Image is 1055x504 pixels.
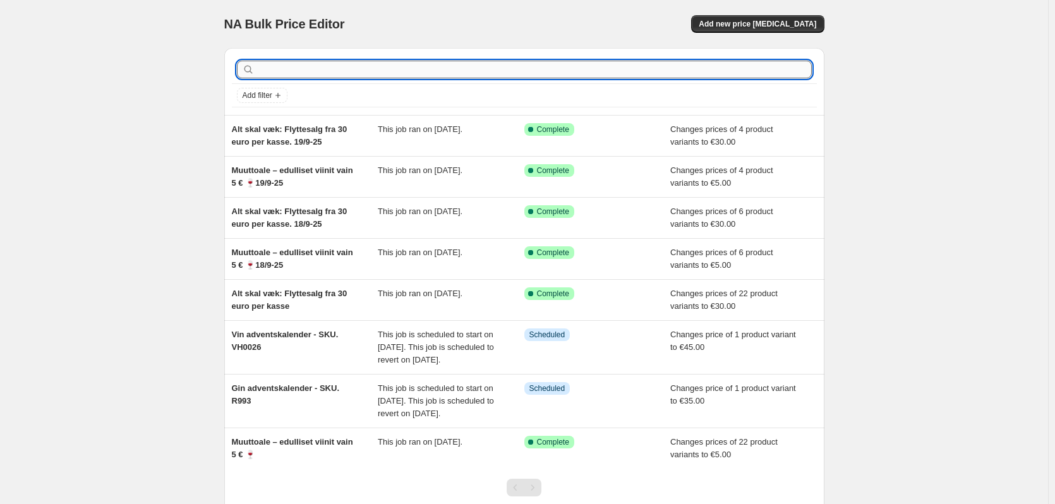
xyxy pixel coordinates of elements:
[670,248,773,270] span: Changes prices of 6 product variants to €5.00
[243,90,272,100] span: Add filter
[670,207,773,229] span: Changes prices of 6 product variants to €30.00
[237,88,287,103] button: Add filter
[529,383,565,393] span: Scheduled
[537,124,569,135] span: Complete
[232,330,339,352] span: Vin adventskalender - SKU. VH0026
[378,383,494,418] span: This job is scheduled to start on [DATE]. This job is scheduled to revert on [DATE].
[378,289,462,298] span: This job ran on [DATE].
[507,479,541,496] nav: Pagination
[537,437,569,447] span: Complete
[378,124,462,134] span: This job ran on [DATE].
[378,330,494,364] span: This job is scheduled to start on [DATE]. This job is scheduled to revert on [DATE].
[670,437,778,459] span: Changes prices of 22 product variants to €5.00
[537,207,569,217] span: Complete
[232,207,347,229] span: Alt skal væk: Flyttesalg fra 30 euro per kasse. 18/9-25
[529,330,565,340] span: Scheduled
[670,124,773,147] span: Changes prices of 4 product variants to €30.00
[691,15,824,33] button: Add new price [MEDICAL_DATA]
[670,330,796,352] span: Changes price of 1 product variant to €45.00
[699,19,816,29] span: Add new price [MEDICAL_DATA]
[232,248,353,270] span: Muuttoale – edulliset viinit vain 5 € 🍷18/9-25
[232,289,347,311] span: Alt skal væk: Flyttesalg fra 30 euro per kasse
[537,248,569,258] span: Complete
[537,289,569,299] span: Complete
[232,124,347,147] span: Alt skal væk: Flyttesalg fra 30 euro per kasse. 19/9-25
[232,437,353,459] span: Muuttoale – edulliset viinit vain 5 € 🍷
[378,248,462,257] span: This job ran on [DATE].
[537,165,569,176] span: Complete
[378,165,462,175] span: This job ran on [DATE].
[670,165,773,188] span: Changes prices of 4 product variants to €5.00
[670,383,796,405] span: Changes price of 1 product variant to €35.00
[224,17,345,31] span: NA Bulk Price Editor
[232,165,353,188] span: Muuttoale – edulliset viinit vain 5 € 🍷19/9-25
[670,289,778,311] span: Changes prices of 22 product variants to €30.00
[378,437,462,447] span: This job ran on [DATE].
[232,383,340,405] span: Gin adventskalender - SKU. R993
[378,207,462,216] span: This job ran on [DATE].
